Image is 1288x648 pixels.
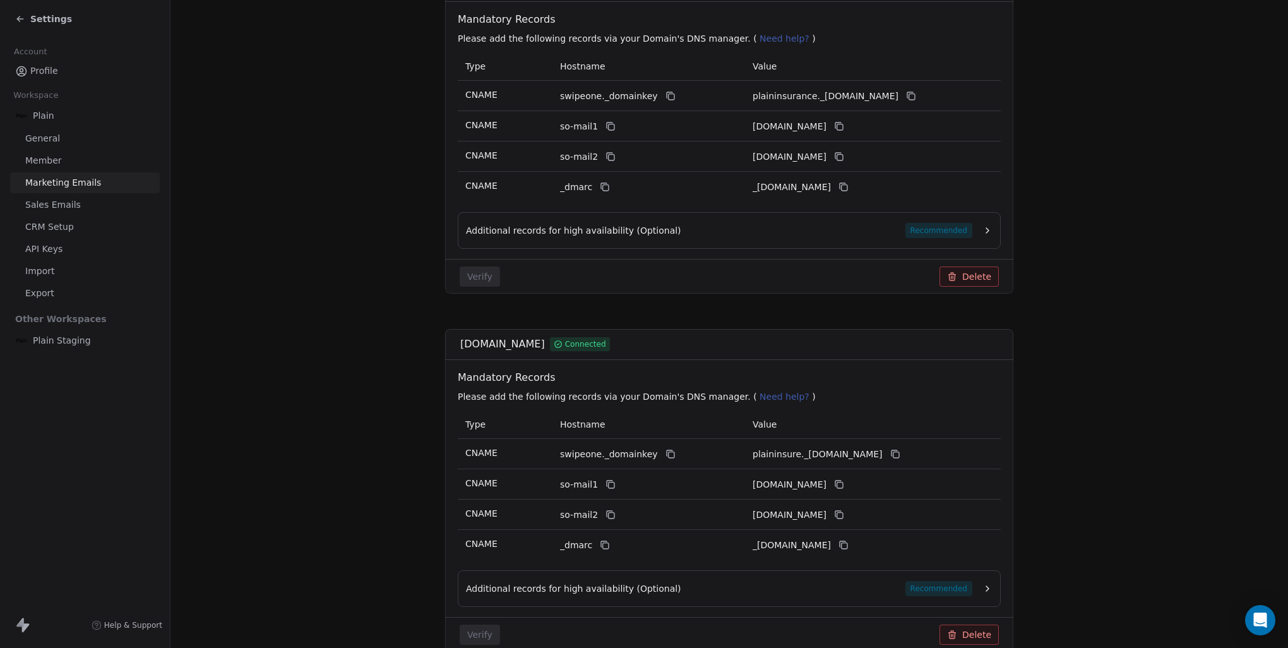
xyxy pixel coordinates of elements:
[460,267,500,287] button: Verify
[466,224,681,237] span: Additional records for high availability (Optional)
[25,243,63,256] span: API Keys
[465,90,498,100] span: CNAME
[30,13,72,25] span: Settings
[753,508,826,522] span: plaininsure2.swipeone.email
[465,120,498,130] span: CNAME
[753,448,883,461] span: plaininsure._domainkey.swipeone.email
[10,195,160,215] a: Sales Emails
[560,61,605,71] span: Hostname
[33,109,54,122] span: Plain
[753,539,831,552] span: _dmarc.swipeone.email
[25,176,101,189] span: Marketing Emails
[458,370,1006,385] span: Mandatory Records
[753,90,898,103] span: plaininsurance._domainkey.swipeone.email
[460,625,500,645] button: Verify
[458,12,1006,27] span: Mandatory Records
[760,33,809,44] span: Need help?
[465,508,498,519] span: CNAME
[753,478,826,491] span: plaininsure1.swipeone.email
[15,13,72,25] a: Settings
[10,283,160,304] a: Export
[939,625,999,645] button: Delete
[905,581,972,596] span: Recommended
[25,265,54,278] span: Import
[560,120,598,133] span: so-mail1
[753,120,826,133] span: plaininsurance1.swipeone.email
[25,154,62,167] span: Member
[8,86,64,105] span: Workspace
[460,337,545,352] span: [DOMAIN_NAME]
[10,61,160,81] a: Profile
[753,61,777,71] span: Value
[465,150,498,160] span: CNAME
[25,220,74,234] span: CRM Setup
[104,620,162,630] span: Help & Support
[465,478,498,488] span: CNAME
[939,267,999,287] button: Delete
[15,109,28,122] img: Plain-Logo-Tile.png
[15,334,28,347] img: Plain-Logo-Tile.png
[10,239,160,260] a: API Keys
[560,478,598,491] span: so-mail1
[1245,605,1275,635] div: Open Intercom Messenger
[565,339,606,350] span: Connected
[465,181,498,191] span: CNAME
[753,181,831,194] span: _dmarc.swipeone.email
[465,60,545,73] p: Type
[760,392,809,402] span: Need help?
[753,419,777,429] span: Value
[560,150,598,164] span: so-mail2
[92,620,162,630] a: Help & Support
[560,419,605,429] span: Hostname
[10,150,160,171] a: Member
[560,90,658,103] span: swipeone._domainkey
[560,508,598,522] span: so-mail2
[458,390,1006,403] p: Please add the following records via your Domain's DNS manager. ( )
[465,418,545,431] p: Type
[10,217,160,237] a: CRM Setup
[465,448,498,458] span: CNAME
[10,128,160,149] a: General
[466,581,993,596] button: Additional records for high availability (Optional)Recommended
[465,539,498,549] span: CNAME
[25,287,54,300] span: Export
[10,261,160,282] a: Import
[466,582,681,595] span: Additional records for high availability (Optional)
[905,223,972,238] span: Recommended
[458,32,1006,45] p: Please add the following records via your Domain's DNS manager. ( )
[25,132,60,145] span: General
[25,198,81,212] span: Sales Emails
[10,172,160,193] a: Marketing Emails
[10,309,112,329] span: Other Workspaces
[753,150,826,164] span: plaininsurance2.swipeone.email
[8,42,52,61] span: Account
[560,539,592,552] span: _dmarc
[560,448,658,461] span: swipeone._domainkey
[30,64,58,78] span: Profile
[33,334,91,347] span: Plain Staging
[466,223,993,238] button: Additional records for high availability (Optional)Recommended
[560,181,592,194] span: _dmarc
